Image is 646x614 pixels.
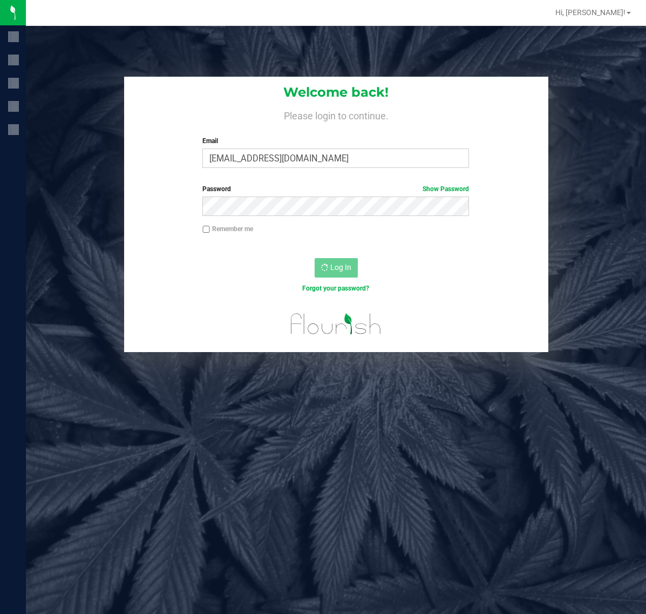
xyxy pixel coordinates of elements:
label: Email [202,136,469,146]
span: Log In [330,263,351,272]
h1: Welcome back! [124,85,548,99]
label: Remember me [202,224,253,234]
input: Remember me [202,226,210,233]
span: Hi, [PERSON_NAME]! [555,8,625,17]
a: Forgot your password? [302,285,369,292]
a: Show Password [423,185,469,193]
img: flourish_logo.svg [283,305,389,343]
span: Password [202,185,231,193]
h4: Please login to continue. [124,108,548,121]
button: Log In [315,258,358,278]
